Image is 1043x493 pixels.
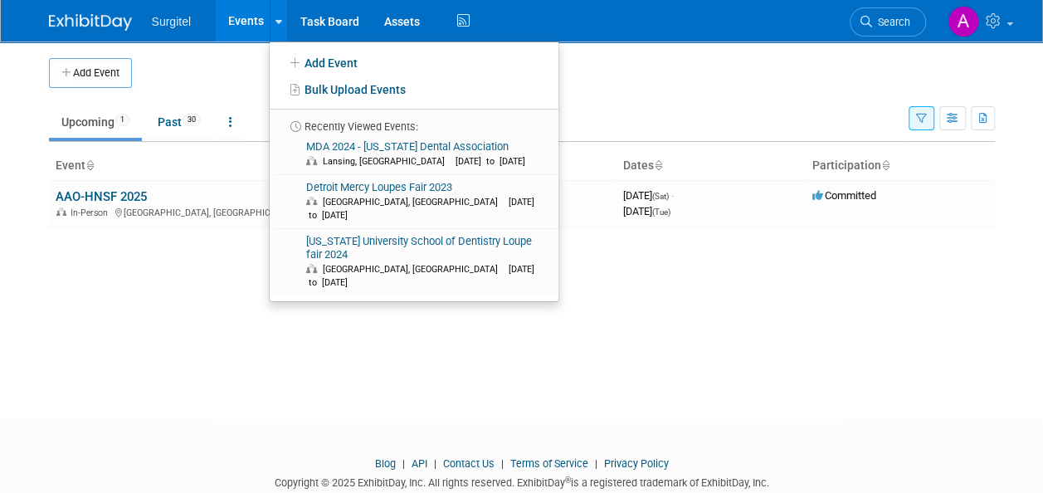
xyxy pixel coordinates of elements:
[623,189,674,202] span: [DATE]
[565,476,571,485] sup: ®
[306,197,534,221] span: [DATE] to [DATE]
[456,156,534,167] span: [DATE] to [DATE]
[270,109,558,134] li: Recently Viewed Events:
[654,159,662,172] a: Sort by Start Date
[872,16,910,28] span: Search
[56,189,147,204] a: AAO-HNSF 2025
[604,457,669,470] a: Privacy Policy
[497,457,508,470] span: |
[881,159,889,172] a: Sort by Participation Type
[56,207,66,216] img: In-Person Event
[270,48,558,76] a: Add Event
[948,6,979,37] img: Antoinette DePetro
[812,189,876,202] span: Committed
[49,14,132,31] img: ExhibitDay
[652,207,670,217] span: (Tue)
[115,114,129,126] span: 1
[323,156,453,167] span: Lansing, [GEOGRAPHIC_DATA]
[850,7,926,37] a: Search
[49,58,132,88] button: Add Event
[671,189,674,202] span: -
[443,457,495,470] a: Contact Us
[323,264,506,275] span: [GEOGRAPHIC_DATA], [GEOGRAPHIC_DATA]
[145,106,213,138] a: Past30
[275,134,552,174] a: MDA 2024 - [US_STATE] Dental Association Lansing, [GEOGRAPHIC_DATA] [DATE] to [DATE]
[510,457,588,470] a: Terms of Service
[398,457,409,470] span: |
[49,106,142,138] a: Upcoming1
[430,457,441,470] span: |
[183,114,201,126] span: 30
[806,152,995,180] th: Participation
[270,76,558,103] a: Bulk Upload Events
[623,205,670,217] span: [DATE]
[85,159,94,172] a: Sort by Event Name
[275,175,552,228] a: Detroit Mercy Loupes Fair 2023 [GEOGRAPHIC_DATA], [GEOGRAPHIC_DATA] [DATE] to [DATE]
[617,152,806,180] th: Dates
[71,207,113,218] span: In-Person
[323,197,506,207] span: [GEOGRAPHIC_DATA], [GEOGRAPHIC_DATA]
[56,205,610,218] div: [GEOGRAPHIC_DATA], [GEOGRAPHIC_DATA]
[591,457,602,470] span: |
[275,229,552,296] a: [US_STATE] University School of Dentistry Loupe fair 2024 [GEOGRAPHIC_DATA], [GEOGRAPHIC_DATA] [D...
[375,457,396,470] a: Blog
[652,192,669,201] span: (Sat)
[49,152,617,180] th: Event
[412,457,427,470] a: API
[152,15,191,28] span: Surgitel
